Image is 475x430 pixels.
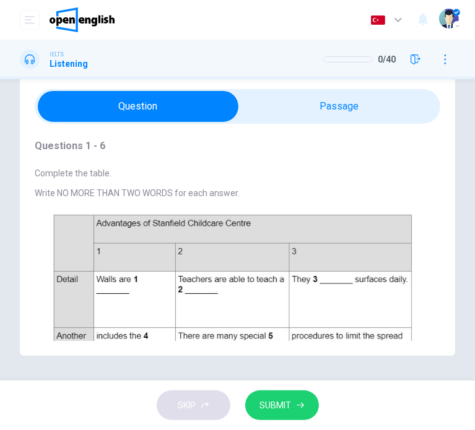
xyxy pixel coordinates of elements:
img: OpenEnglish logo [50,7,115,32]
h1: Listening [50,59,88,69]
span: IELTS [50,50,64,59]
span: SUBMIT [260,398,292,413]
button: open mobile menu [20,10,40,30]
img: tr [370,15,386,25]
span: Complete the table. Write NO MORE THAN TWO WORDS for each answer. [35,168,430,198]
h4: Questions 1 - 6 [35,139,430,153]
span: 0 / 40 [378,54,396,64]
button: SUBMIT [245,390,319,421]
img: Profile picture [439,9,459,28]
